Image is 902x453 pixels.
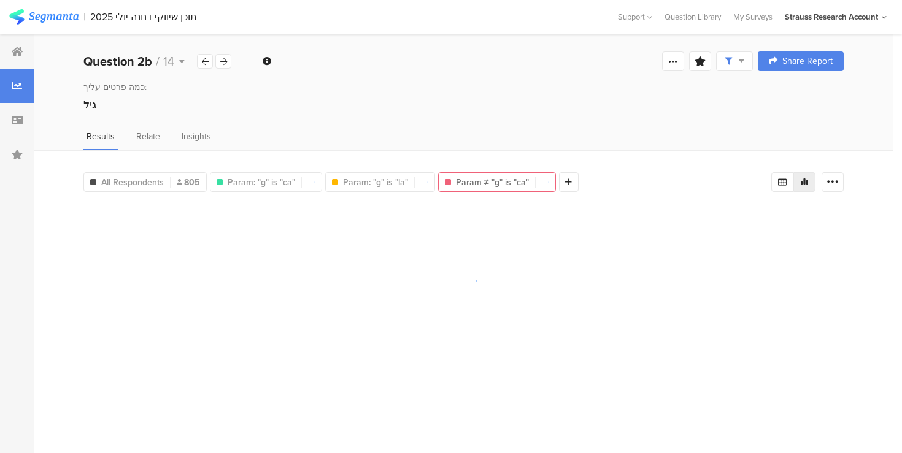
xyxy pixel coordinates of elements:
a: Question Library [658,11,727,23]
span: Param: "g" is "la" [343,176,408,189]
div: Strauss Research Account [785,11,878,23]
span: All Respondents [101,176,164,189]
span: Param ≠ "g" is "ca" [456,176,529,189]
span: Insights [182,130,211,143]
b: Question 2b [83,52,152,70]
span: Share Report [782,57,833,66]
div: כמה פרטים עליך: [83,81,844,94]
img: segmanta logo [9,9,79,25]
div: | [83,10,85,24]
div: Support [618,7,652,26]
span: Relate [136,130,160,143]
span: Results [87,130,115,143]
span: / [156,52,160,70]
div: תוכן שיווקי דנונה יולי 2025 [90,11,197,23]
a: My Surveys [727,11,779,23]
span: Param: "g" is "ca" [228,176,295,189]
span: 14 [163,52,174,70]
div: גיל [83,97,844,113]
span: 805 [177,176,200,189]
